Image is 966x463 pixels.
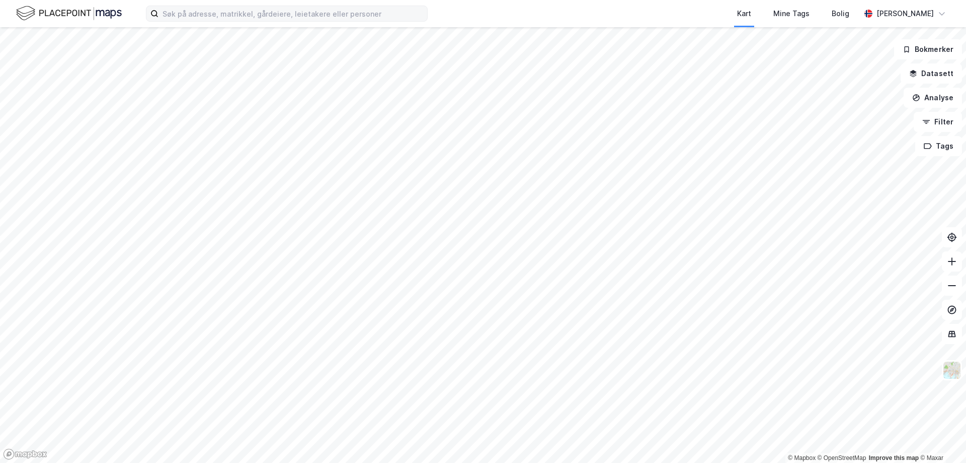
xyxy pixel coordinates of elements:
div: Mine Tags [773,8,810,20]
div: Kart [737,8,751,20]
iframe: Chat Widget [916,415,966,463]
input: Søk på adresse, matrikkel, gårdeiere, leietakere eller personer [158,6,427,21]
img: logo.f888ab2527a4732fd821a326f86c7f29.svg [16,5,122,22]
div: Bolig [832,8,849,20]
div: [PERSON_NAME] [876,8,934,20]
